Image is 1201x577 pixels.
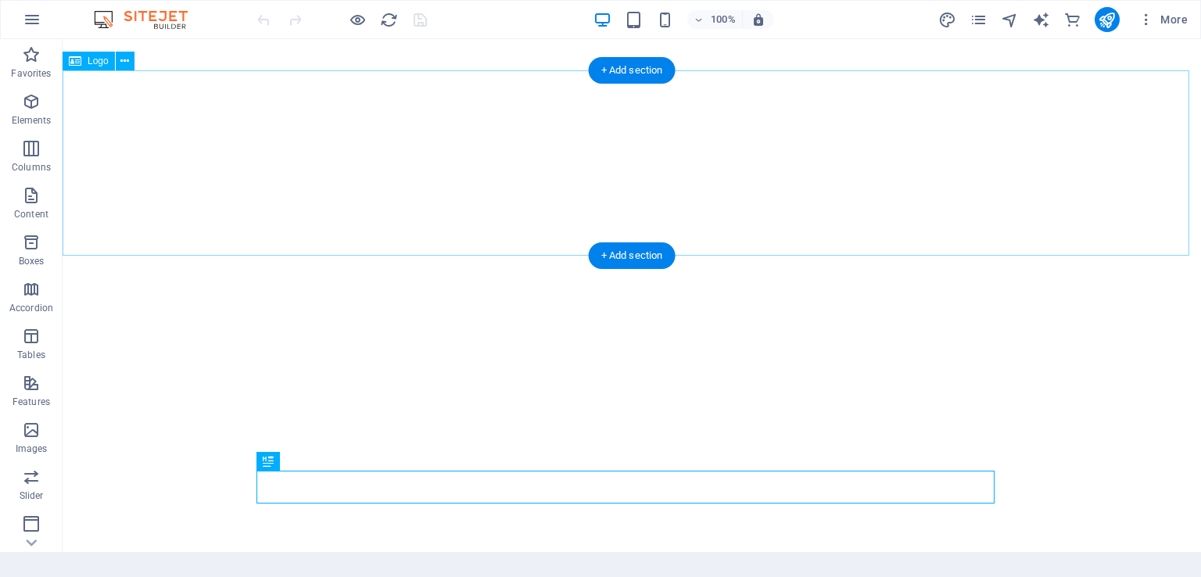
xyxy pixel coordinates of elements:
[348,10,367,29] button: Click here to leave preview mode and continue editing
[751,13,765,27] i: On resize automatically adjust zoom level to fit chosen device.
[1063,11,1081,29] i: Commerce
[1001,10,1020,29] button: navigator
[12,161,51,174] p: Columns
[970,10,988,29] button: pages
[1032,10,1051,29] button: text_generator
[938,11,956,29] i: Design (Ctrl+Alt+Y)
[687,10,743,29] button: 100%
[1132,7,1194,32] button: More
[9,302,53,314] p: Accordion
[711,10,736,29] h6: 100%
[20,489,44,502] p: Slider
[379,10,398,29] button: reload
[1098,11,1116,29] i: Publish
[1032,11,1050,29] i: AI Writer
[589,242,676,269] div: + Add section
[938,10,957,29] button: design
[17,349,45,361] p: Tables
[11,67,51,80] p: Favorites
[589,57,676,84] div: + Add section
[16,443,48,455] p: Images
[1095,7,1120,32] button: publish
[970,11,988,29] i: Pages (Ctrl+Alt+S)
[88,56,109,66] span: Logo
[13,396,50,408] p: Features
[1001,11,1019,29] i: Navigator
[14,208,48,220] p: Content
[90,10,207,29] img: Editor Logo
[19,255,45,267] p: Boxes
[1138,12,1188,27] span: More
[380,11,398,29] i: Reload page
[1063,10,1082,29] button: commerce
[12,114,52,127] p: Elements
